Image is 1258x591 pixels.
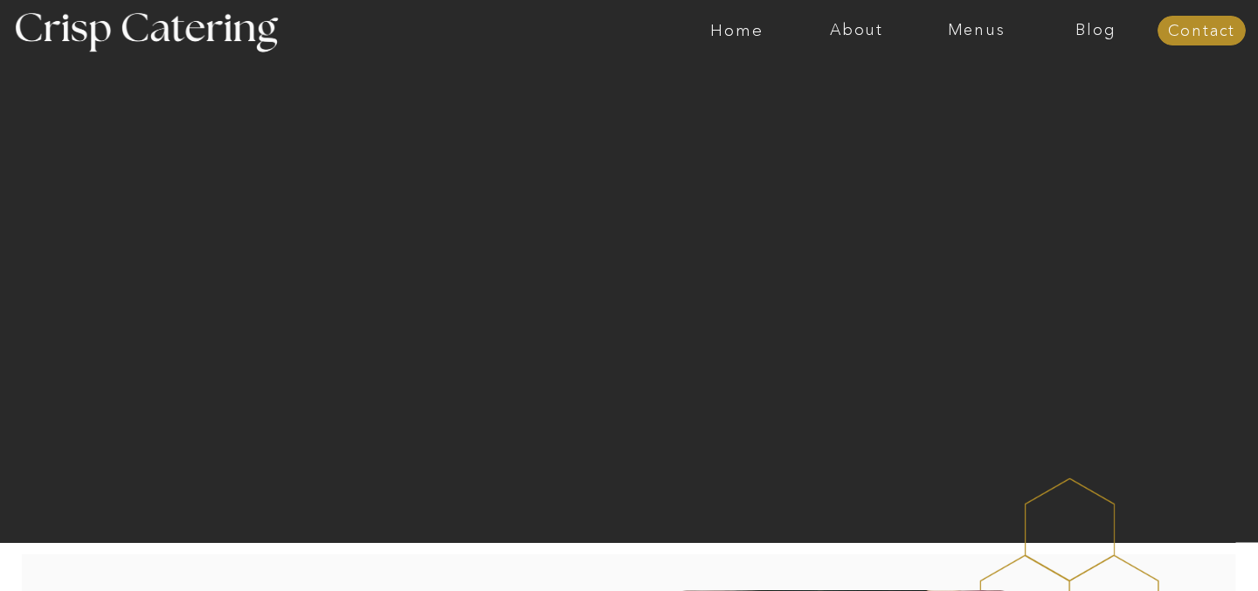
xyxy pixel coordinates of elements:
[797,22,916,39] a: About
[916,22,1036,39] a: Menus
[677,22,797,39] a: Home
[1158,23,1246,40] a: Contact
[1036,22,1156,39] a: Blog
